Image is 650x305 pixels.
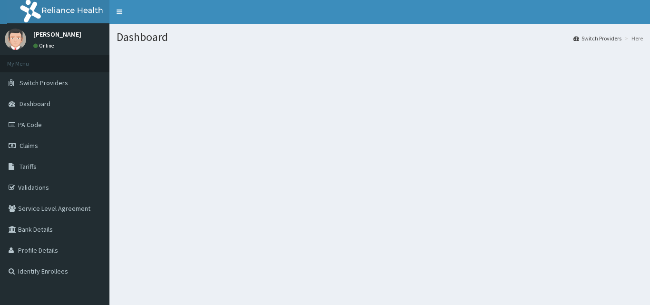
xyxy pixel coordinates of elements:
[117,31,643,43] h1: Dashboard
[33,42,56,49] a: Online
[33,31,81,38] p: [PERSON_NAME]
[622,34,643,42] li: Here
[573,34,621,42] a: Switch Providers
[20,99,50,108] span: Dashboard
[5,29,26,50] img: User Image
[20,162,37,171] span: Tariffs
[20,79,68,87] span: Switch Providers
[20,141,38,150] span: Claims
